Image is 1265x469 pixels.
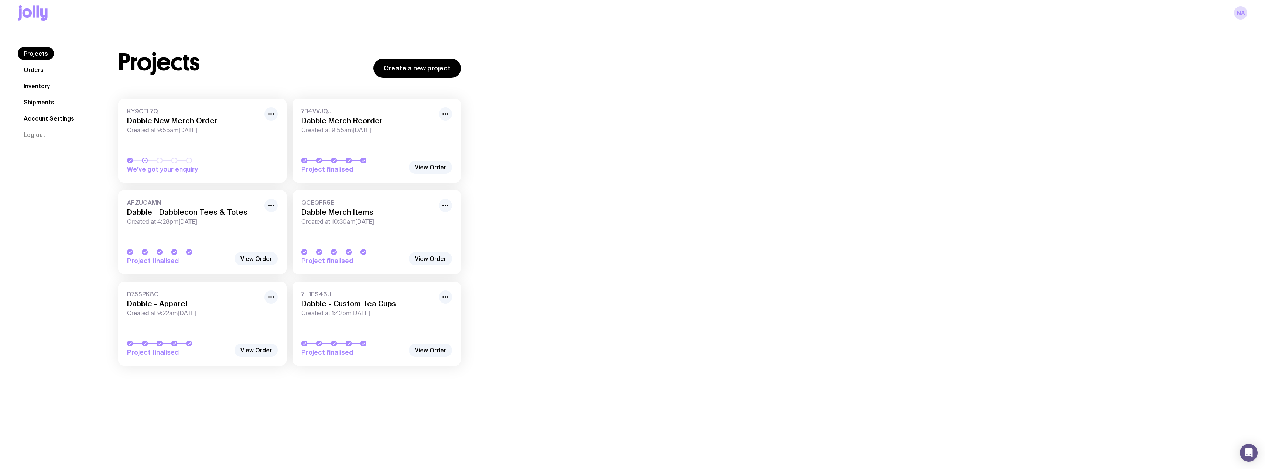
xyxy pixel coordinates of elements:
[127,127,260,134] span: Created at 9:55am[DATE]
[301,218,434,225] span: Created at 10:30am[DATE]
[301,310,434,317] span: Created at 1:42pm[DATE]
[118,99,287,183] a: KY9CEL7QDabble New Merch OrderCreated at 9:55am[DATE]We’ve got your enquiry
[118,51,200,74] h1: Projects
[301,348,405,357] span: Project finalised
[127,299,260,308] h3: Dabble - Apparel
[1234,6,1247,20] a: NA
[373,59,461,78] a: Create a new project
[301,127,434,134] span: Created at 9:55am[DATE]
[127,208,260,217] h3: Dabble - Dabblecon Tees & Totes
[118,190,287,274] a: AFZUGAMNDabble - Dabblecon Tees & TotesCreated at 4:28pm[DATE]Project finalised
[409,344,452,357] a: View Order
[127,116,260,125] h3: Dabble New Merch Order
[127,290,260,298] span: D75SPK8C
[127,218,260,225] span: Created at 4:28pm[DATE]
[409,252,452,265] a: View Order
[127,256,230,265] span: Project finalised
[301,256,405,265] span: Project finalised
[301,199,434,206] span: QCEQFR5B
[18,96,60,109] a: Shipments
[18,63,49,76] a: Orders
[293,282,461,366] a: 7H1FS46UDabble - Custom Tea CupsCreated at 1:42pm[DATE]Project finalised
[127,165,230,174] span: We’ve got your enquiry
[127,107,260,115] span: KY9CEL7Q
[301,299,434,308] h3: Dabble - Custom Tea Cups
[409,161,452,174] a: View Order
[301,165,405,174] span: Project finalised
[301,116,434,125] h3: Dabble Merch Reorder
[293,99,461,183] a: 7B4VVJQJDabble Merch ReorderCreated at 9:55am[DATE]Project finalised
[18,112,80,125] a: Account Settings
[301,208,434,217] h3: Dabble Merch Items
[1240,444,1258,462] div: Open Intercom Messenger
[127,310,260,317] span: Created at 9:22am[DATE]
[235,344,278,357] a: View Order
[127,348,230,357] span: Project finalised
[235,252,278,265] a: View Order
[127,199,260,206] span: AFZUGAMN
[301,290,434,298] span: 7H1FS46U
[301,107,434,115] span: 7B4VVJQJ
[293,190,461,274] a: QCEQFR5BDabble Merch ItemsCreated at 10:30am[DATE]Project finalised
[118,282,287,366] a: D75SPK8CDabble - ApparelCreated at 9:22am[DATE]Project finalised
[18,128,51,141] button: Log out
[18,47,54,60] a: Projects
[18,79,56,93] a: Inventory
